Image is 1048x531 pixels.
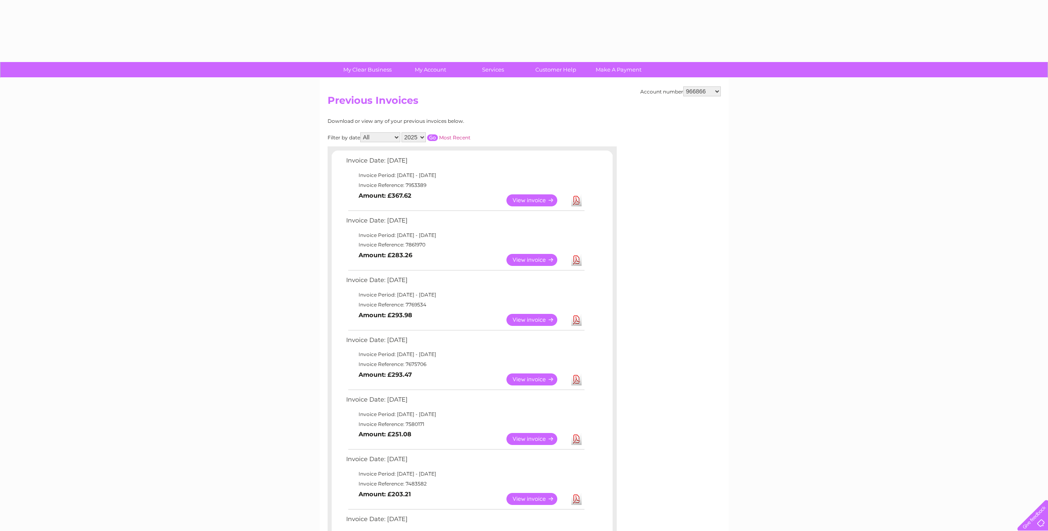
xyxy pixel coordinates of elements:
[328,118,544,124] div: Download or view any of your previous invoices below.
[344,349,586,359] td: Invoice Period: [DATE] - [DATE]
[344,454,586,469] td: Invoice Date: [DATE]
[571,493,582,505] a: Download
[506,314,567,326] a: View
[506,493,567,505] a: View
[328,132,544,142] div: Filter by date
[506,433,567,445] a: View
[344,230,586,240] td: Invoice Period: [DATE] - [DATE]
[571,314,582,326] a: Download
[459,62,527,77] a: Services
[344,419,586,429] td: Invoice Reference: 7580171
[359,311,412,319] b: Amount: £293.98
[344,409,586,419] td: Invoice Period: [DATE] - [DATE]
[506,254,567,266] a: View
[359,251,412,259] b: Amount: £283.26
[344,469,586,479] td: Invoice Period: [DATE] - [DATE]
[344,514,586,529] td: Invoice Date: [DATE]
[344,479,586,489] td: Invoice Reference: 7483582
[571,194,582,206] a: Download
[571,433,582,445] a: Download
[396,62,464,77] a: My Account
[640,86,721,96] div: Account number
[344,300,586,310] td: Invoice Reference: 7769534
[344,359,586,369] td: Invoice Reference: 7675706
[359,490,411,498] b: Amount: £203.21
[344,170,586,180] td: Invoice Period: [DATE] - [DATE]
[506,373,567,385] a: View
[585,62,653,77] a: Make A Payment
[344,240,586,250] td: Invoice Reference: 7861970
[344,290,586,300] td: Invoice Period: [DATE] - [DATE]
[344,215,586,230] td: Invoice Date: [DATE]
[571,254,582,266] a: Download
[359,371,412,378] b: Amount: £293.47
[571,373,582,385] a: Download
[344,180,586,190] td: Invoice Reference: 7953389
[522,62,590,77] a: Customer Help
[344,155,586,170] td: Invoice Date: [DATE]
[359,192,411,199] b: Amount: £367.62
[344,275,586,290] td: Invoice Date: [DATE]
[359,431,411,438] b: Amount: £251.08
[439,134,471,141] a: Most Recent
[344,335,586,350] td: Invoice Date: [DATE]
[344,394,586,409] td: Invoice Date: [DATE]
[328,95,721,110] h2: Previous Invoices
[333,62,402,77] a: My Clear Business
[506,194,567,206] a: View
